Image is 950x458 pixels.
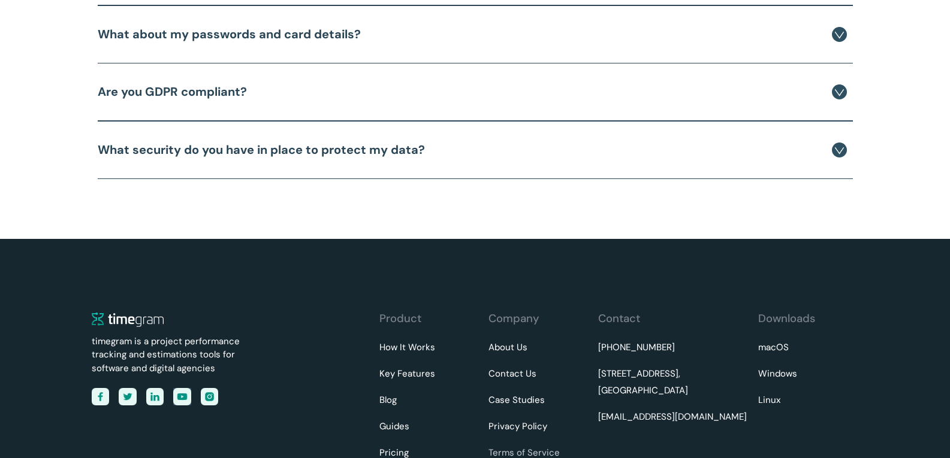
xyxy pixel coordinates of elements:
a: [PHONE_NUMBER] [598,339,675,356]
a: Guides [379,418,409,435]
h4: Are you GDPR compliant? [98,84,247,99]
a: timegram is a project performancetracking and estimations tools forsoftware and digital agencies [92,311,240,375]
a: Linux [758,392,780,409]
a: [STREET_ADDRESS],[GEOGRAPHIC_DATA] [598,366,688,399]
a: Case Studies [488,392,545,409]
h4: What about my passwords and card details? [98,27,361,42]
a: How It Works [379,339,435,356]
a: Key Features [379,366,435,383]
a: Windows [758,366,797,383]
a: macOS [758,339,789,356]
h4: What security do you have in place to protect my data? [98,142,425,157]
a: [EMAIL_ADDRESS][DOMAIN_NAME] [598,409,747,426]
a: Contact Us [488,366,536,383]
a: Blog [379,392,397,409]
div: Company [488,311,539,327]
div: Product [379,311,421,327]
a: About Us [488,339,527,356]
div: Downloads [758,311,815,327]
div: timegram is a project performance tracking and estimations tools for software and digital agencies [92,335,240,375]
a: Privacy Policy [488,418,547,435]
div: Contact [598,311,640,327]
